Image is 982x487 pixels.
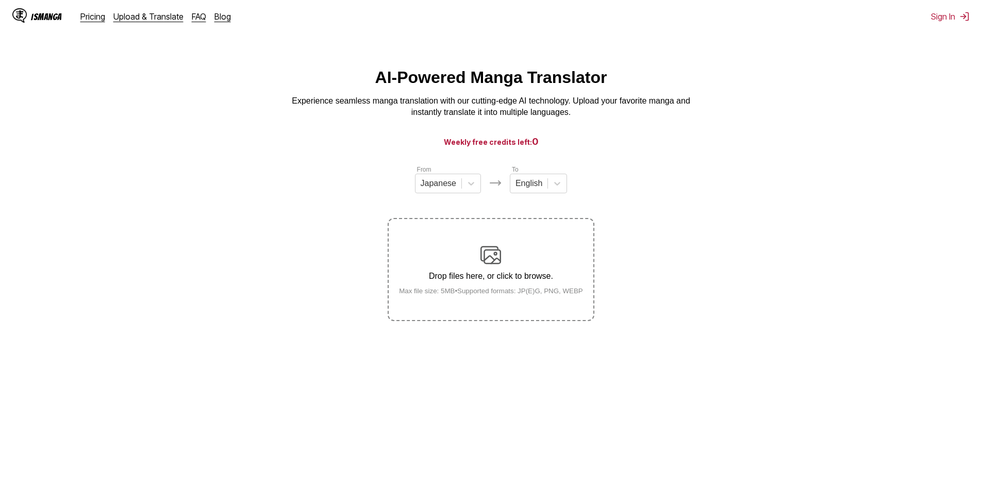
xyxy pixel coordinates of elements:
[113,11,184,22] a: Upload & Translate
[31,12,62,22] div: IsManga
[391,272,591,281] p: Drop files here, or click to browse.
[192,11,206,22] a: FAQ
[489,177,502,189] img: Languages icon
[375,68,607,87] h1: AI-Powered Manga Translator
[12,8,27,23] img: IsManga Logo
[512,166,519,173] label: To
[959,11,970,22] img: Sign out
[285,95,697,119] p: Experience seamless manga translation with our cutting-edge AI technology. Upload your favorite m...
[12,8,80,25] a: IsManga LogoIsManga
[391,287,591,295] small: Max file size: 5MB • Supported formats: JP(E)G, PNG, WEBP
[417,166,431,173] label: From
[80,11,105,22] a: Pricing
[214,11,231,22] a: Blog
[25,135,957,148] h3: Weekly free credits left:
[532,136,539,147] span: 0
[931,11,970,22] button: Sign In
